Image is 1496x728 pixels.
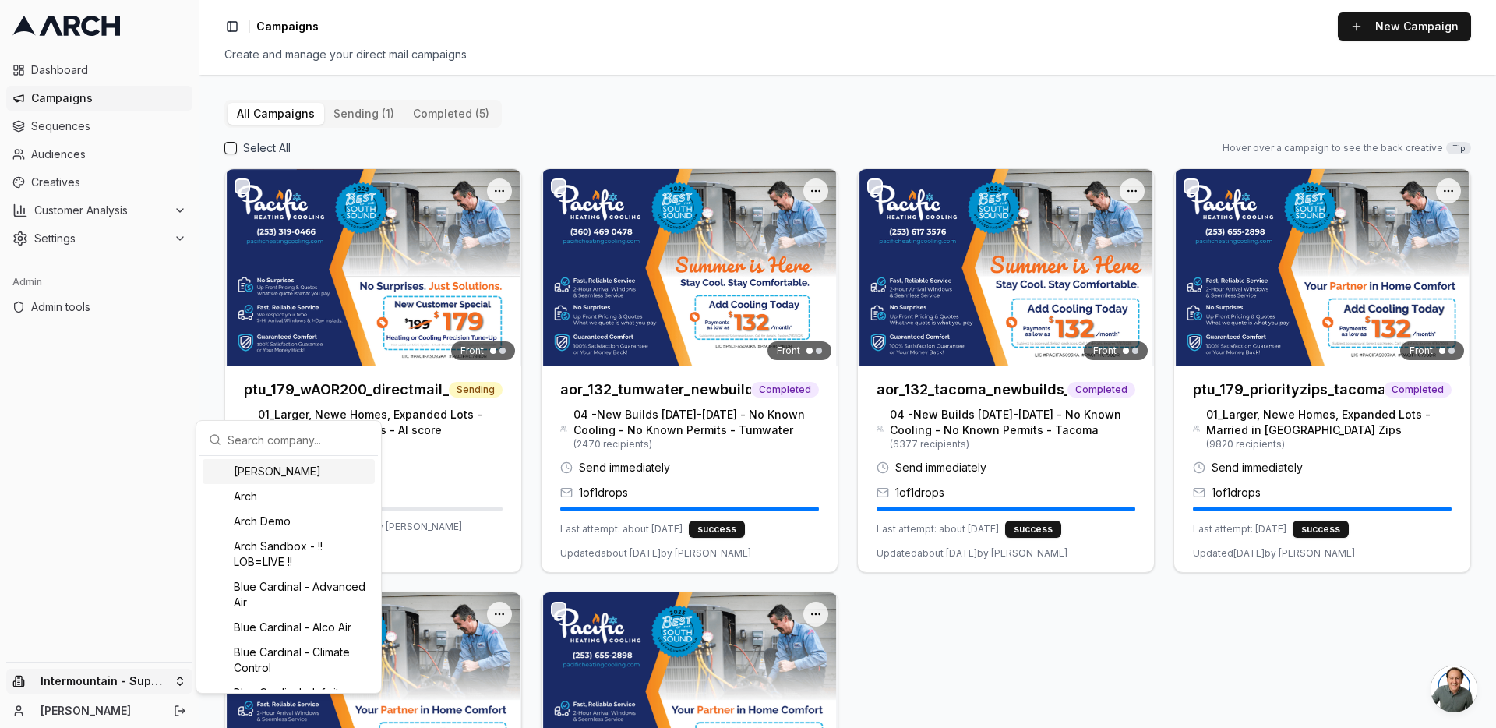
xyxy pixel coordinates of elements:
[203,534,375,574] div: Arch Sandbox - !! LOB=LIVE !!
[199,456,378,690] div: Suggestions
[203,680,375,721] div: Blue Cardinal - Infinity [US_STATE] Air
[203,574,375,615] div: Blue Cardinal - Advanced Air
[203,484,375,509] div: Arch
[203,615,375,640] div: Blue Cardinal - Alco Air
[203,640,375,680] div: Blue Cardinal - Climate Control
[228,424,369,455] input: Search company...
[203,509,375,534] div: Arch Demo
[203,459,375,484] div: [PERSON_NAME]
